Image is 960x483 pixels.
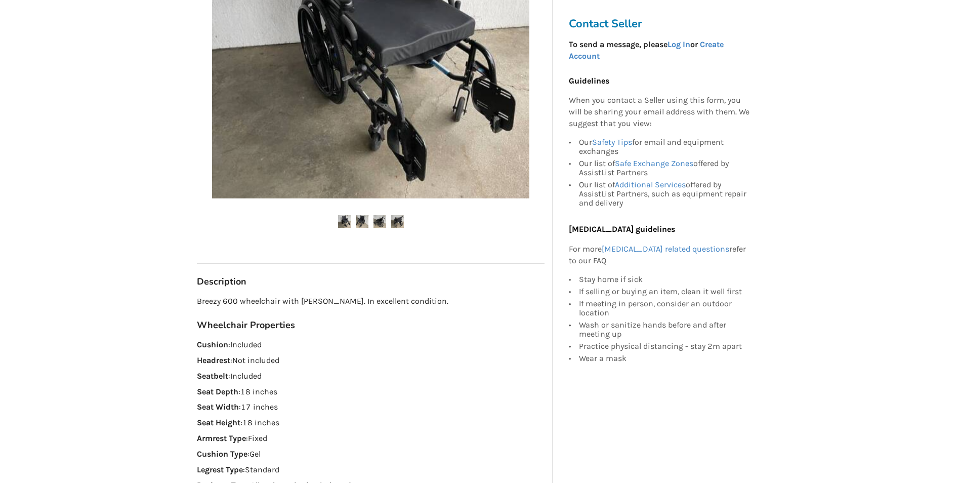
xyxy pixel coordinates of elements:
div: Our for email and equipment exchanges [579,138,750,157]
p: : 18 inches [197,417,545,429]
a: [MEDICAL_DATA] related questions [602,244,729,254]
strong: Seatbelt [197,371,228,381]
div: If selling or buying an item, clean it well first [579,286,750,298]
img: breezy 600 wheelchair -wheelchair-mobility-vancouver-assistlist-listing [356,215,368,228]
strong: Cushion [197,340,228,349]
p: : 18 inches [197,386,545,398]
strong: Seat Height [197,418,240,427]
strong: Cushion Type [197,449,247,459]
strong: Armrest Type [197,433,246,443]
div: Practice physical distancing - stay 2m apart [579,340,750,352]
div: Wash or sanitize hands before and after meeting up [579,319,750,340]
strong: Seat Depth [197,387,238,396]
strong: Legrest Type [197,465,243,474]
strong: Headrest [197,355,230,365]
b: Guidelines [569,76,609,86]
img: breezy 600 wheelchair -wheelchair-mobility-vancouver-assistlist-listing [338,215,351,228]
a: Safety Tips [592,137,632,147]
p: : Fixed [197,433,545,445]
div: Stay home if sick [579,275,750,286]
p: Breezy 600 wheelchair with [PERSON_NAME]. In excellent condition. [197,296,545,307]
p: : Included [197,339,545,351]
p: : Gel [197,449,545,460]
p: : 17 inches [197,401,545,413]
h3: Contact Seller [569,17,755,31]
a: Log In [667,39,690,49]
img: breezy 600 wheelchair -wheelchair-mobility-vancouver-assistlist-listing [391,215,404,228]
h3: Description [197,276,545,288]
p: : Standard [197,464,545,476]
strong: To send a message, please or [569,39,724,61]
strong: Seat Width [197,402,239,412]
p: For more refer to our FAQ [569,244,750,267]
p: When you contact a Seller using this form, you will be sharing your email address with them. We s... [569,95,750,130]
p: : Not included [197,355,545,367]
div: If meeting in person, consider an outdoor location [579,298,750,319]
img: breezy 600 wheelchair -wheelchair-mobility-vancouver-assistlist-listing [373,215,386,228]
p: : Included [197,371,545,382]
div: Our list of offered by AssistList Partners [579,157,750,179]
a: Additional Services [615,180,686,189]
div: Our list of offered by AssistList Partners, such as equipment repair and delivery [579,179,750,208]
div: Wear a mask [579,352,750,363]
b: [MEDICAL_DATA] guidelines [569,224,675,234]
h3: Wheelchair Properties [197,319,545,331]
a: Safe Exchange Zones [615,158,693,168]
